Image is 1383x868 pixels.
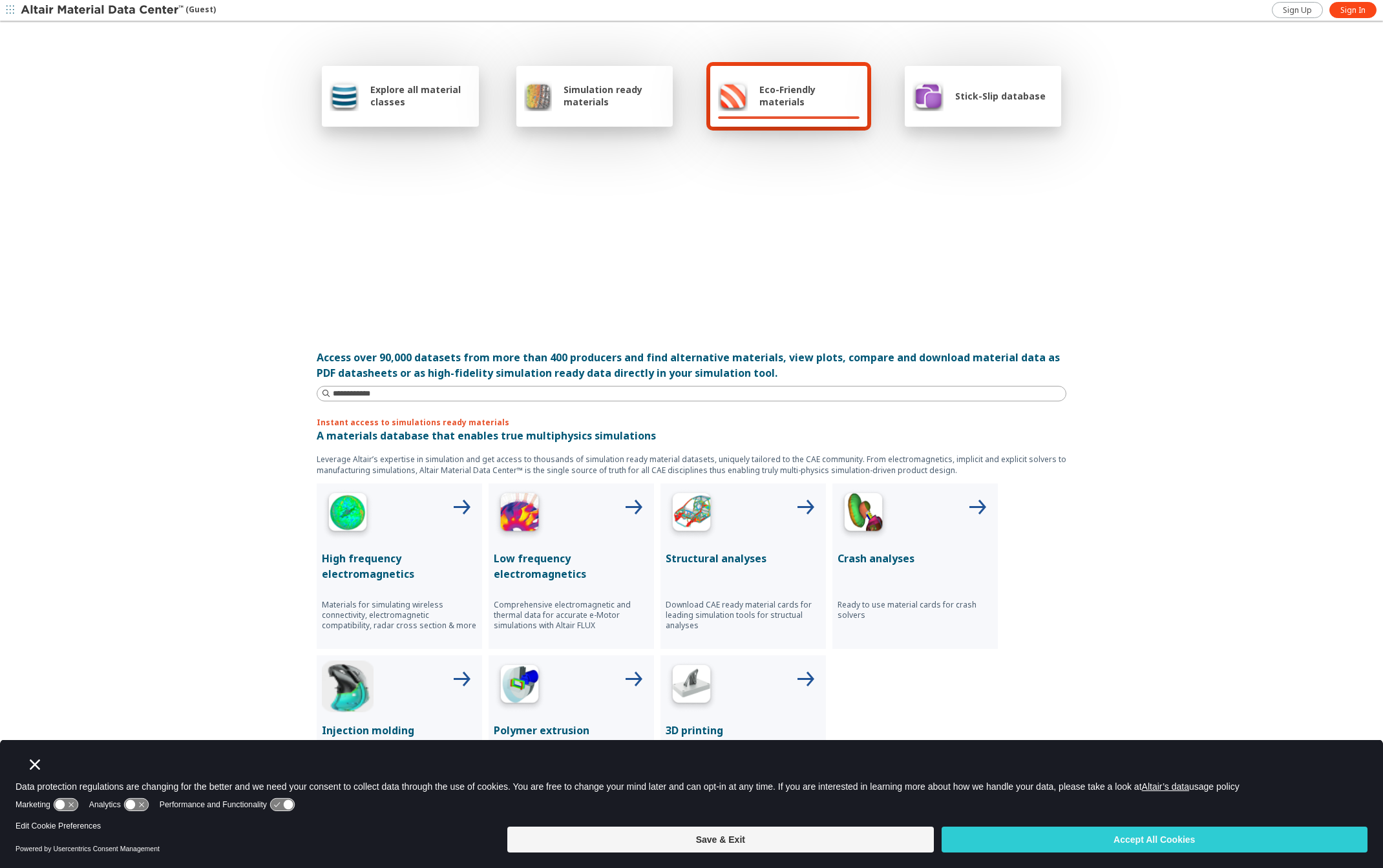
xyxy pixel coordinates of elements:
a: Sign In [1329,2,1377,18]
span: Sign Up [1283,5,1312,16]
span: Sign In [1340,5,1366,16]
p: Leverage Altair’s expertise in simulation and get access to thousands of simulation ready materia... [317,454,1066,476]
p: Comprehensive electromagnetic and thermal data for accurate e-Motor simulations with Altair FLUX [494,600,649,631]
img: Explore all material classes [330,80,359,111]
button: Injection Molding IconInjection moldingAn exhaustive polymer database with simulation ready data ... [317,655,482,821]
p: Structural analyses [666,551,821,566]
p: Ready to use material cards for crash solvers [838,600,993,620]
a: Sign Up [1272,2,1323,18]
button: Structural Analyses IconStructural analysesDownload CAE ready material cards for leading simulati... [660,483,826,649]
img: Simulation ready materials [524,80,552,111]
p: Crash analyses [838,551,993,566]
p: Materials for simulating wireless connectivity, electromagnetic compatibility, radar cross sectio... [322,600,477,631]
p: 3D printing [666,723,821,738]
img: Stick-Slip database [913,80,944,111]
img: Low Frequency Icon [494,489,545,540]
button: High Frequency IconHigh frequency electromagneticsMaterials for simulating wireless connectivity,... [317,483,482,649]
img: Structural Analyses Icon [666,489,717,540]
p: A materials database that enables true multiphysics simulations [317,428,1066,443]
div: (Guest) [21,4,216,17]
p: High frequency electromagnetics [322,551,477,582]
span: Explore all material classes [370,83,471,108]
p: Instant access to simulations ready materials [317,417,1066,428]
img: Crash Analyses Icon [838,489,889,540]
p: Download CAE ready material cards for leading simulation tools for structual analyses [666,600,821,631]
button: Polymer Extrusion IconPolymer extrusionSource high fidelity material data for simulating polymer ... [489,655,654,821]
p: Injection molding [322,723,477,738]
img: Altair Material Data Center [21,4,185,17]
button: 3D Printing Icon3D printingSimulate additive manufacturing with accurate data for commercially av... [660,655,826,821]
p: Low frequency electromagnetics [494,551,649,582]
img: High Frequency Icon [322,489,374,540]
img: Eco-Friendly materials [718,80,748,111]
img: Injection Molding Icon [322,661,374,712]
button: Crash Analyses IconCrash analysesReady to use material cards for crash solvers [832,483,998,649]
img: 3D Printing Icon [666,661,717,712]
p: Polymer extrusion [494,723,649,738]
div: Access over 90,000 datasets from more than 400 producers and find alternative materials, view plo... [317,350,1066,381]
span: Simulation ready materials [564,83,665,108]
img: Polymer Extrusion Icon [494,661,545,712]
span: Stick-Slip database [955,90,1046,102]
button: Low Frequency IconLow frequency electromagneticsComprehensive electromagnetic and thermal data fo... [489,483,654,649]
span: Eco-Friendly materials [759,83,859,108]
